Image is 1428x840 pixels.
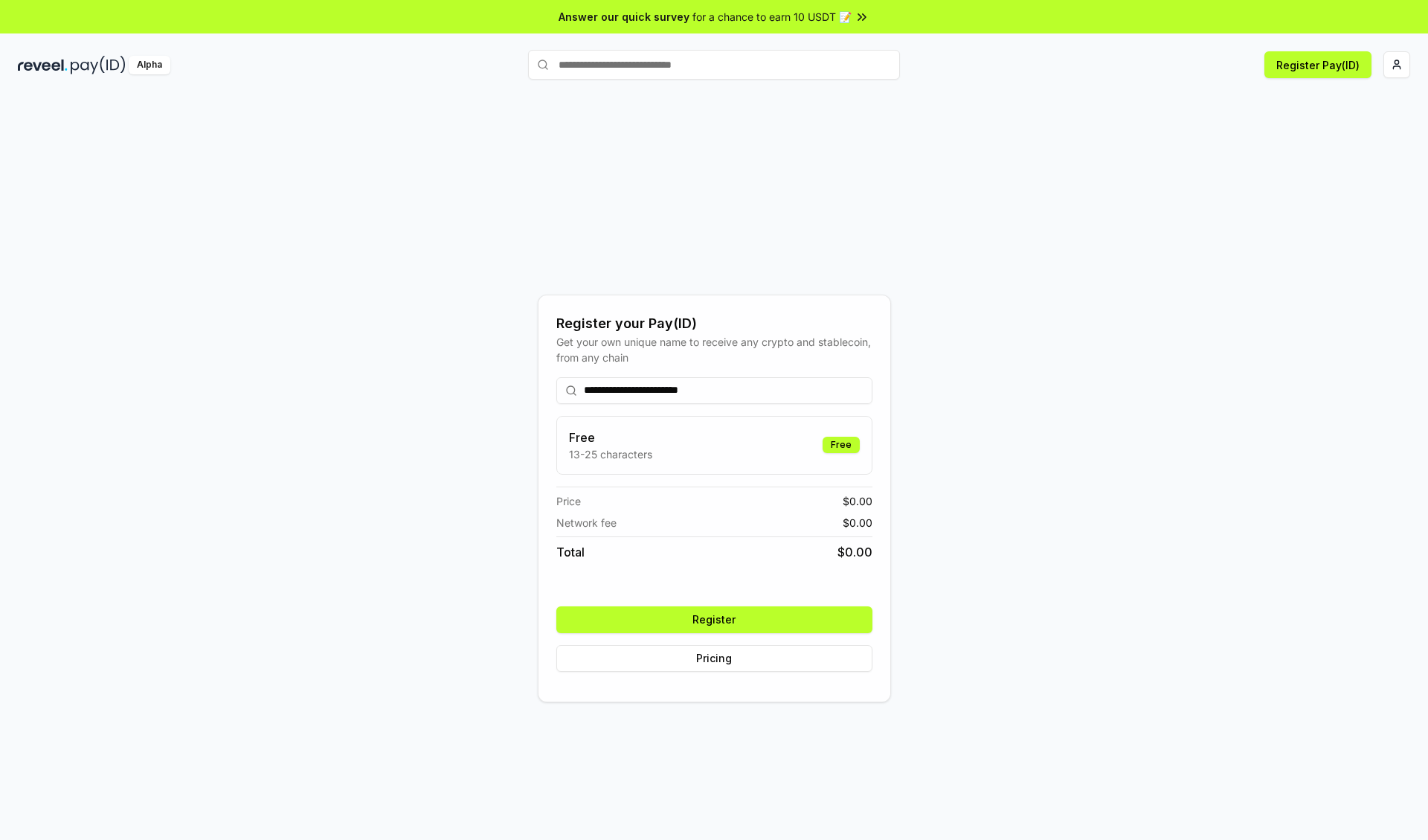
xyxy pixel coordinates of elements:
[692,9,852,25] span: for a chance to earn 10 USDT 📝
[843,493,872,509] span: $ 0.00
[129,56,170,74] div: Alpha
[556,606,872,633] button: Register
[556,334,872,365] div: Get your own unique name to receive any crypto and stablecoin, from any chain
[71,56,126,74] img: pay_id
[556,645,872,672] button: Pricing
[18,56,68,74] img: reveel_dark
[1264,51,1371,78] button: Register Pay(ID)
[556,493,581,509] span: Price
[843,515,872,530] span: $ 0.00
[823,437,860,453] div: Free
[569,429,652,446] h3: Free
[556,313,872,334] div: Register your Pay(ID)
[556,543,585,561] span: Total
[569,446,652,462] p: 13-25 characters
[837,543,872,561] span: $ 0.00
[556,515,617,530] span: Network fee
[559,9,689,25] span: Answer our quick survey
